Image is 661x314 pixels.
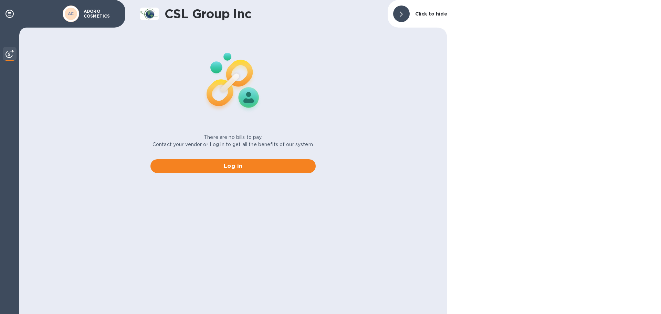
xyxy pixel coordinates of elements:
span: Log in [156,162,310,170]
h1: CSL Group Inc [165,7,382,21]
b: Click to hide [415,11,447,17]
p: ADORO COSMETICS [84,9,118,19]
p: There are no bills to pay. Contact your vendor or Log in to get all the benefits of our system. [153,134,314,148]
button: Log in [150,159,316,173]
b: AC [68,11,74,16]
